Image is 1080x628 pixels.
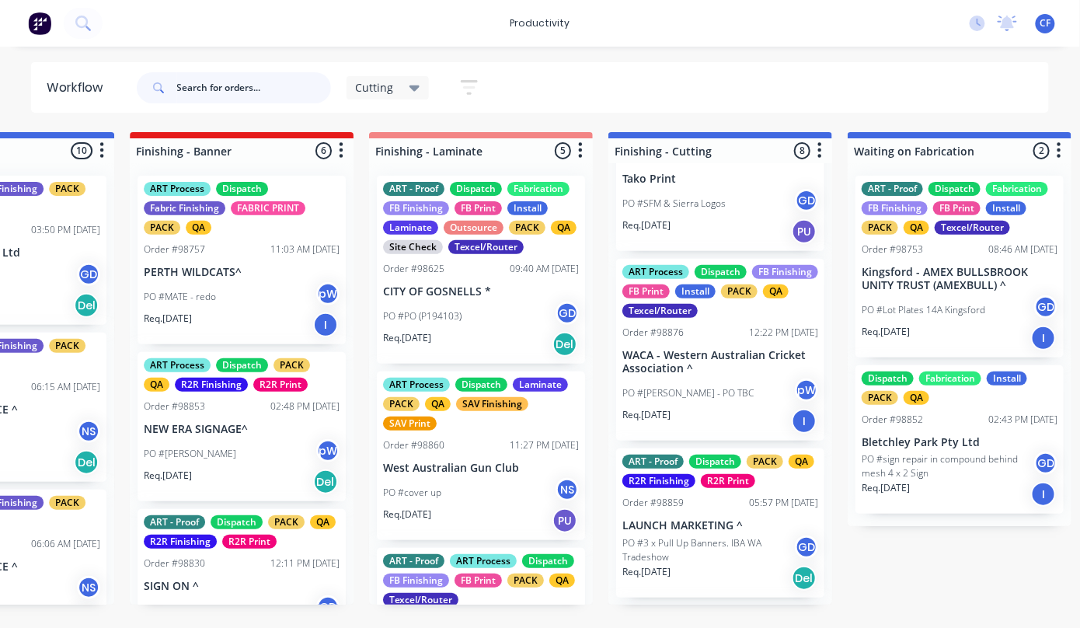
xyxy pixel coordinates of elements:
div: Del [313,469,338,494]
div: NS [77,420,100,443]
div: 02:43 PM [DATE] [988,413,1057,427]
div: ART Process [622,265,689,279]
div: PACK [268,515,305,529]
div: Texcel/Router [622,304,698,318]
p: PO #SFM & Sierra Logos [622,197,726,211]
div: pW [316,282,340,305]
p: Req. [DATE] [383,508,431,522]
p: PO #2346 [144,603,186,617]
div: FB Print [455,574,502,588]
div: PACK [862,221,898,235]
div: Order #98876 [622,326,684,340]
p: Kingsford - AMEX BULLSBROOK UNITY TRUST (AMEXBULL) ^ [862,266,1057,292]
div: DispatchFabricationInstallPACKQAOrder #9885202:43 PM [DATE]Bletchley Park Pty LtdPO #sign repair ... [855,365,1064,515]
p: PO #Lot Plates 14A Kingsford [862,303,985,317]
div: Texcel/Router [448,240,524,254]
p: SIGN ON ^ [144,580,340,593]
div: ART ProcessDispatchPACKQAR2R FinishingR2R PrintOrder #9885302:48 PM [DATE]NEW ERA SIGNAGE^PO #[PE... [138,352,346,501]
div: R2R Finishing [175,378,248,392]
div: pW [316,439,340,462]
div: I [1031,482,1056,507]
div: ART ProcessDispatchLaminatePACKQASAV FinishingSAV PrintOrder #9886011:27 PM [DATE]West Australian... [377,372,585,540]
p: PO #[PERSON_NAME] - PO TBC [622,386,754,400]
div: Install [675,284,716,298]
div: Order #98625 [383,262,444,276]
div: FB Finishing [862,201,928,215]
div: ART Process [450,554,517,568]
div: Outsource [444,221,503,235]
div: PACK [509,221,545,235]
div: Del [74,450,99,475]
div: ART Process [144,358,211,372]
p: PO #sign repair in compound behind mesh 4 x 2 Sign [862,452,1034,480]
div: Dispatch [450,182,502,196]
div: Order #98757 [144,242,205,256]
div: Site Check [383,240,443,254]
p: Req. [DATE] [144,312,192,326]
div: Workflow [47,78,110,97]
div: 09:40 AM [DATE] [510,262,579,276]
div: Dispatch [695,265,747,279]
div: ART ProcessDispatchFB FinishingFB PrintInstallPACKQATexcel/RouterOrder #9887612:22 PM [DATE]WACA ... [616,259,824,441]
p: NEW ERA SIGNAGE^ [144,423,340,436]
p: LAUNCH MARKETING ^ [622,519,818,532]
div: QA [186,221,211,235]
div: Texcel/Router [383,593,458,607]
div: 08:46 AM [DATE] [988,242,1057,256]
div: ART - ProofDispatchFabricationFB FinishingFB PrintInstallLaminateOutsourcePACKQASite CheckTexcel/... [377,176,585,364]
div: Install [986,201,1026,215]
div: QA [144,378,169,392]
div: QA [904,391,929,405]
div: Dispatch [862,372,914,386]
div: FABRIC PRINT [231,201,305,215]
div: Dispatch [216,358,268,372]
div: Dispatch [928,182,981,196]
p: Req. [DATE] [862,325,910,339]
div: ART - Proof [383,182,444,196]
p: PO #cover up [383,486,441,500]
div: Install [987,372,1027,386]
p: Req. [DATE] [622,408,671,422]
div: Del [792,566,817,591]
div: PACK [383,397,420,411]
div: PU [792,219,817,244]
p: Tako Print [622,173,818,186]
div: FB Print [455,201,502,215]
div: FB Finishing [383,201,449,215]
div: Dispatch [216,182,268,196]
p: Req. [DATE] [862,481,910,495]
div: Order #98852 [862,413,923,427]
div: QA [763,284,789,298]
div: FB Finishing [383,574,449,588]
div: ART Process [383,378,450,392]
div: PACK [49,339,85,353]
img: Factory [28,12,51,35]
div: Fabrication [986,182,1048,196]
div: NS [77,576,100,599]
div: 12:22 PM [DATE] [749,326,818,340]
p: Req. [DATE] [622,218,671,232]
p: WACA - Western Australian Cricket Association ^ [622,349,818,375]
div: Del [552,332,577,357]
div: Order #98830 [144,556,205,570]
div: 02:48 PM [DATE] [270,399,340,413]
div: R2R Finishing [144,535,217,549]
div: ART - Proof [144,515,205,529]
div: Dispatch [689,455,741,469]
div: Order #98860 [383,438,444,452]
div: 05:57 PM [DATE] [749,496,818,510]
div: GD [795,536,818,559]
div: Install [507,201,548,215]
div: ART - ProofDispatchPACKQAR2R FinishingR2R PrintOrder #9885905:57 PM [DATE]LAUNCH MARKETING ^PO #3... [616,448,824,598]
div: QA [789,455,814,469]
div: QA [904,221,929,235]
div: Dispatch [455,378,507,392]
p: PO #PO (P194103) [383,309,462,323]
div: GD [1034,452,1057,475]
input: Search for orders... [177,72,331,103]
div: QA [310,515,336,529]
p: CITY OF GOSNELLS * [383,285,579,298]
div: Order #98753 [862,242,923,256]
div: NS [556,478,579,501]
p: West Australian Gun Club [383,462,579,475]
